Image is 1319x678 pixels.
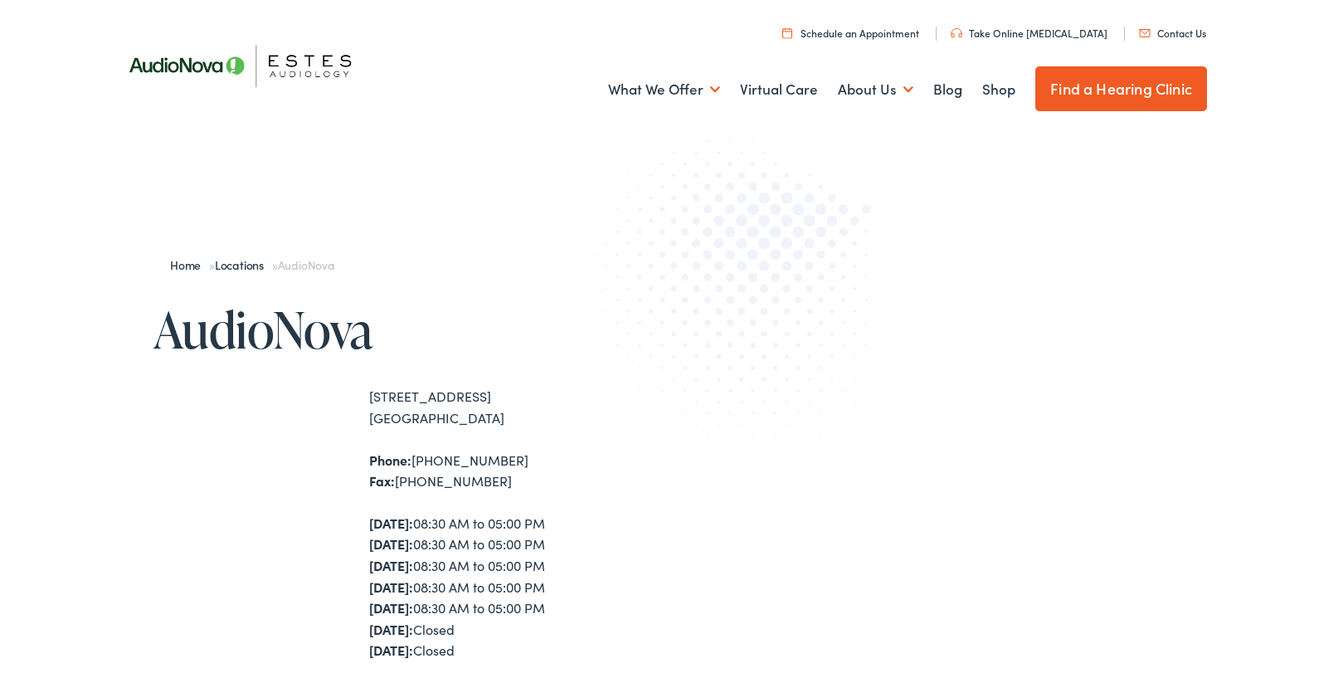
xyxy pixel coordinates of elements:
[782,26,919,40] a: Schedule an Appointment
[369,556,413,574] strong: [DATE]:
[369,598,413,617] strong: [DATE]:
[782,27,792,38] img: utility icon
[153,302,659,357] h1: AudioNova
[215,256,272,273] a: Locations
[1139,29,1151,37] img: utility icon
[982,59,1015,120] a: Shop
[369,386,659,428] div: [STREET_ADDRESS] [GEOGRAPHIC_DATA]
[369,620,413,638] strong: [DATE]:
[933,59,962,120] a: Blog
[369,471,395,490] strong: Fax:
[278,256,334,273] span: AudioNova
[369,513,659,661] div: 08:30 AM to 05:00 PM 08:30 AM to 05:00 PM 08:30 AM to 05:00 PM 08:30 AM to 05:00 PM 08:30 AM to 0...
[951,28,962,38] img: utility icon
[1139,26,1206,40] a: Contact Us
[951,26,1107,40] a: Take Online [MEDICAL_DATA]
[369,534,413,553] strong: [DATE]:
[1035,66,1207,111] a: Find a Hearing Clinic
[838,59,913,120] a: About Us
[369,641,413,659] strong: [DATE]:
[170,256,209,273] a: Home
[369,450,659,492] div: [PHONE_NUMBER] [PHONE_NUMBER]
[608,59,720,120] a: What We Offer
[740,59,818,120] a: Virtual Care
[170,256,334,273] span: » »
[369,578,413,596] strong: [DATE]:
[369,514,413,532] strong: [DATE]:
[369,451,411,469] strong: Phone:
